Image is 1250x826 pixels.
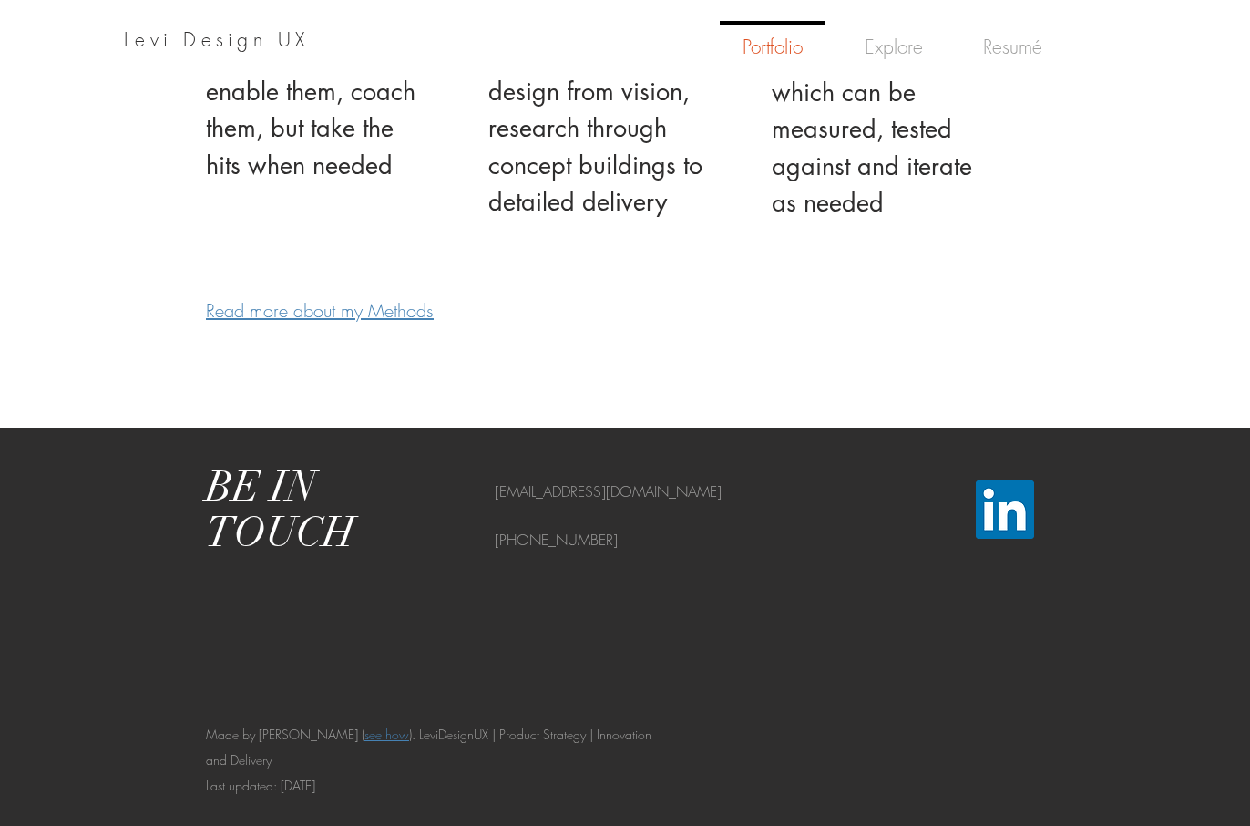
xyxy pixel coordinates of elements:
[857,22,930,73] p: Explore
[976,22,1050,73] p: Resumé
[953,21,1071,57] a: Resumé
[206,777,315,794] span: Last updated: [DATE]
[711,21,1071,57] nav: Site
[206,462,355,558] span: BE IN TOUCH
[711,21,834,57] a: Portfolio
[834,21,953,57] a: Explore
[206,36,427,184] h6: I work with my team, enable them, coach them, but take the hits when needed
[495,530,618,550] span: [PHONE_NUMBER]
[488,36,708,222] h6: I do end to end design from vision, research through concept buildings to detailed delivery
[735,25,810,73] p: Portfolio
[206,298,434,323] a: Read more about my Methods
[976,480,1034,539] ul: Social Bar
[206,726,364,743] span: Made by [PERSON_NAME] (
[124,27,310,52] a: Levi Design UX
[495,481,722,501] a: [EMAIL_ADDRESS][DOMAIN_NAME]
[364,726,409,743] a: see how
[976,480,1034,539] img: LinkedIn Social Icon
[772,39,972,219] span: I define criteria, which can be measured, tested against and iterate as needed
[206,726,651,769] span: ). LeviDesignUX | Product Strategy | Innovation and Delivery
